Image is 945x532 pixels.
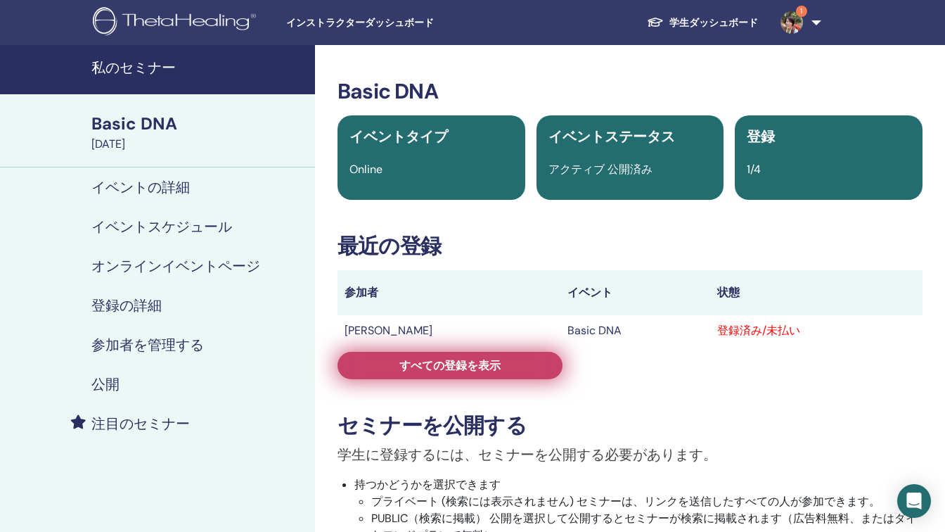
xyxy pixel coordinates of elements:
span: イベントステータス [548,127,675,146]
a: すべての登録を表示 [337,352,562,379]
div: Basic DNA [91,112,307,136]
span: イベントタイプ [349,127,448,146]
a: 学生ダッシュボード [636,10,769,36]
div: [DATE] [91,136,307,153]
a: Basic DNA[DATE] [83,112,315,153]
div: Open Intercom Messenger [897,484,931,518]
h4: オンラインイベントページ [91,258,260,274]
span: 1 [796,6,807,17]
span: インストラクターダッシュボード [286,15,497,30]
th: イベント [560,270,709,315]
span: 登録 [747,127,775,146]
span: 1/4 [747,162,761,177]
th: 参加者 [337,270,560,315]
h4: イベントの詳細 [91,179,190,196]
p: 学生に登録するには、セミナーを公開する必要があります。 [337,444,922,465]
div: 登録済み/未払い [717,322,915,339]
img: logo.png [93,7,261,39]
span: アクティブ 公開済み [548,162,652,177]
h4: 注目のセミナー [91,415,190,432]
h3: Basic DNA [337,79,922,104]
h4: 登録の詳細 [91,297,162,314]
img: default.jpg [780,11,803,34]
span: Online [349,162,382,177]
h4: 参加者を管理する [91,336,204,353]
span: すべての登録を表示 [399,358,501,373]
h3: セミナーを公開する [337,413,922,438]
li: プライベート (検索には表示されません) セミナーは、リンクを送信したすべての人が参加できます。 [371,493,922,510]
h4: イベントスケジュール [91,218,232,235]
h4: 私のセミナー [91,59,307,76]
th: 状態 [710,270,922,315]
h3: 最近の登録 [337,234,922,259]
img: graduation-cap-white.svg [647,16,664,28]
td: Basic DNA [560,315,709,346]
td: [PERSON_NAME] [337,315,560,346]
h4: 公開 [91,376,120,393]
